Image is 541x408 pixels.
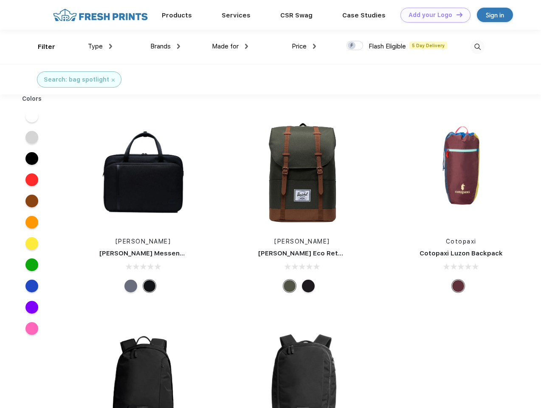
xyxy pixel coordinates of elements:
img: desktop_search.svg [471,40,485,54]
img: fo%20logo%202.webp [51,8,150,23]
img: dropdown.png [313,44,316,49]
img: func=resize&h=266 [405,116,518,229]
div: Add your Logo [409,11,452,19]
img: dropdown.png [177,44,180,49]
span: Type [88,42,103,50]
img: func=resize&h=266 [245,116,358,229]
img: dropdown.png [109,44,112,49]
div: Black [302,280,315,292]
img: filter_cancel.svg [112,79,115,82]
div: Forest [283,280,296,292]
div: Surprise [452,280,465,292]
a: [PERSON_NAME] Messenger [99,249,191,257]
a: Products [162,11,192,19]
div: Filter [38,42,55,52]
a: [PERSON_NAME] Eco Retreat 15" Computer Backpack [258,249,432,257]
div: Colors [16,94,48,103]
span: Price [292,42,307,50]
div: Sign in [486,10,504,20]
img: func=resize&h=266 [87,116,200,229]
img: DT [456,12,462,17]
img: dropdown.png [245,44,248,49]
a: Cotopaxi [446,238,476,245]
span: Flash Eligible [369,42,406,50]
a: Sign in [477,8,513,22]
a: Cotopaxi Luzon Backpack [420,249,503,257]
span: 5 Day Delivery [409,42,447,49]
div: Search: bag spotlight [44,75,109,84]
a: [PERSON_NAME] [274,238,330,245]
a: [PERSON_NAME] [116,238,171,245]
span: Made for [212,42,239,50]
span: Brands [150,42,171,50]
div: Raven Crosshatch [124,280,137,292]
div: Black [143,280,156,292]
